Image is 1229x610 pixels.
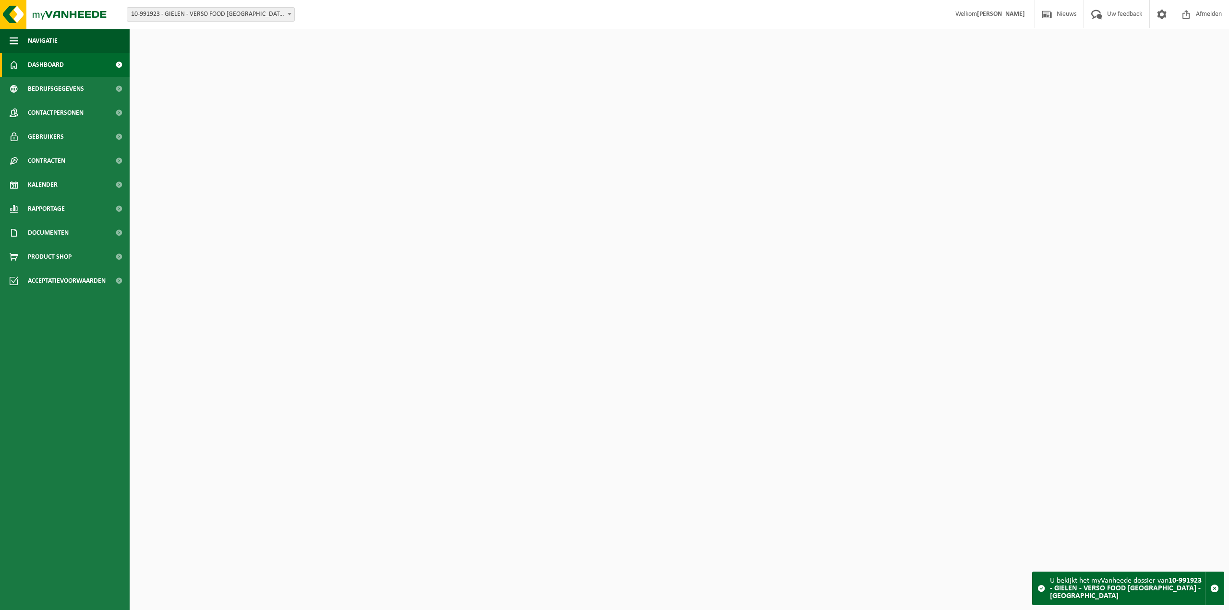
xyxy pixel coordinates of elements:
span: Bedrijfsgegevens [28,77,84,101]
span: Gebruikers [28,125,64,149]
span: Rapportage [28,197,65,221]
span: 10-991923 - GIELEN - VERSO FOOD ESSEN - ESSEN [127,7,295,22]
span: Dashboard [28,53,64,77]
span: 10-991923 - GIELEN - VERSO FOOD ESSEN - ESSEN [127,8,294,21]
strong: [PERSON_NAME] [977,11,1025,18]
span: Contactpersonen [28,101,84,125]
span: Navigatie [28,29,58,53]
strong: 10-991923 - GIELEN - VERSO FOOD [GEOGRAPHIC_DATA] - [GEOGRAPHIC_DATA] [1050,577,1202,600]
span: Product Shop [28,245,72,269]
span: Contracten [28,149,65,173]
span: Kalender [28,173,58,197]
span: Acceptatievoorwaarden [28,269,106,293]
div: U bekijkt het myVanheede dossier van [1050,572,1205,605]
span: Documenten [28,221,69,245]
